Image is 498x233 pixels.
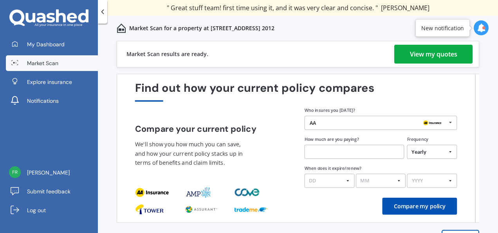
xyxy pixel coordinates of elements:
span: [PERSON_NAME] [27,169,70,177]
span: My Dashboard [27,40,65,48]
a: [PERSON_NAME] [6,165,98,180]
h4: Compare your current policy [135,124,288,134]
span: Log out [27,206,46,214]
img: provider_logo_0 [135,187,169,198]
a: My Dashboard [6,36,98,52]
img: home-and-contents.b802091223b8502ef2dd.svg [117,24,126,33]
label: Frequency [407,137,428,142]
div: Market Scan results are ready. [126,41,208,67]
img: provider_logo_2 [235,187,261,198]
div: New notification [421,24,464,32]
a: Market Scan [6,55,98,71]
img: adbea8c1af25e45e6f4dd9df78d977b7 [9,166,21,178]
span: Submit feedback [27,187,70,195]
div: AA [310,120,316,126]
img: AA.webp [421,119,443,127]
a: Notifications [6,93,98,109]
p: Market Scan for a property at [STREET_ADDRESS] 2012 [129,24,274,32]
label: Who insures you [DATE]? [305,107,355,113]
span: [PERSON_NAME] [381,4,429,12]
div: View my quotes [410,45,457,64]
img: provider_logo_1 [185,187,212,198]
img: provider_logo_1 [185,204,218,215]
label: How much are you paying? [305,137,359,142]
div: Find out how your current policy compares [135,82,457,102]
div: " Great stuff team! first time using it, and it was very clear and concise. " [167,4,429,12]
p: We'll show you how much you can save, and how your current policy stacks up in terms of benefits ... [135,140,248,168]
a: View my quotes [394,45,473,64]
span: Market Scan [27,59,58,67]
img: provider_logo_2 [235,204,268,215]
span: Explore insurance [27,78,72,86]
label: When does it expire/renew? [305,165,361,171]
button: Compare my policy [383,198,457,215]
a: Explore insurance [6,74,98,90]
a: Log out [6,202,98,218]
a: Submit feedback [6,184,98,199]
img: provider_logo_0 [135,204,164,215]
span: Notifications [27,97,59,105]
